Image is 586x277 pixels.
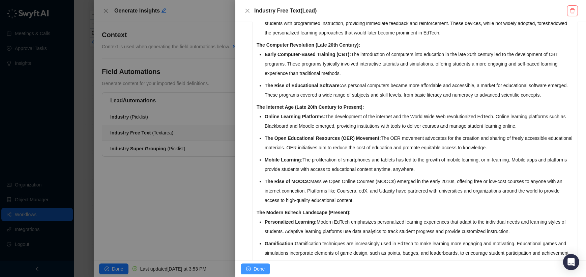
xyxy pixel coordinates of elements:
div: Open Intercom Messenger [563,254,579,270]
strong: The Open Educational Resources (OER) Movement: [265,135,381,141]
li: In the mid-20th century, behavioral [MEDICAL_DATA] [PERSON_NAME] developed "teaching machines" th... [265,9,574,37]
li: Massive Open Online Courses (MOOCs) emerged in the early 2010s, offering free or low-cost courses... [265,177,574,205]
strong: The Modern EdTech Landscape (Present): [257,210,351,215]
strong: The Internet Age (Late 20th Century to Present): [257,104,364,110]
strong: Online Learning Platforms: [265,114,325,119]
span: Done [254,265,265,273]
li: Gamification techniques are increasingly used in EdTech to make learning more engaging and motiva... [265,239,574,258]
li: As personal computers became more affordable and accessible, a market for educational software em... [265,81,574,100]
strong: The Rise of MOOCs: [265,179,310,184]
span: check-circle [246,267,251,271]
li: The introduction of computers into education in the late 20th century led to the development of C... [265,50,574,78]
strong: Mobile Learning: [265,157,302,162]
span: close [245,8,250,14]
h5: Industry Free Text ( Lead ) [254,7,567,15]
li: The development of the internet and the World Wide Web revolutionized EdTech. Online learning pla... [265,112,574,131]
span: delete [570,8,575,14]
button: Done [241,263,270,274]
strong: The Computer Revolution (Late 20th Century): [257,42,360,48]
strong: Gamification: [265,241,295,246]
li: The OER movement advocates for the creation and sharing of freely accessible educational material... [265,133,574,152]
strong: The Rise of Educational Software: [265,83,341,88]
strong: Personalized Learning: [265,219,317,225]
button: Close [243,7,252,15]
li: Modern EdTech emphasizes personalized learning experiences that adapt to the individual needs and... [265,217,574,236]
li: The proliferation of smartphones and tablets has led to the growth of mobile learning, or m-learn... [265,155,574,174]
strong: Early Computer-Based Training (CBT): [265,52,351,57]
